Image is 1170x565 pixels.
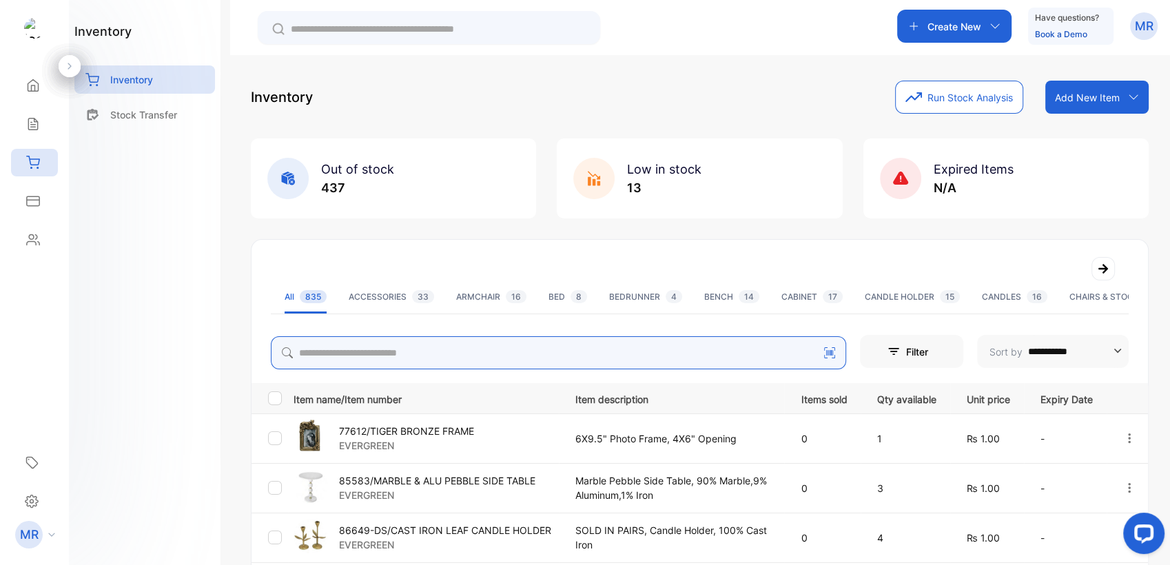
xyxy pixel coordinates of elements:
p: Unit price [967,389,1012,407]
p: Have questions? [1035,11,1099,25]
p: - [1040,481,1095,495]
p: - [1040,531,1095,545]
div: ARMCHAIR [456,291,526,303]
p: Sort by [989,345,1023,359]
p: Item description [575,389,773,407]
p: 85583/MARBLE & ALU PEBBLE SIDE TABLE [339,473,535,488]
img: item [294,469,328,504]
span: 16 [506,290,526,303]
span: ₨ 1.00 [967,532,1000,544]
span: 33 [412,290,434,303]
button: Run Stock Analysis [895,81,1023,114]
p: EVERGREEN [339,537,551,552]
span: ₨ 1.00 [967,482,1000,494]
p: 86649-DS/CAST IRON LEAF CANDLE HOLDER [339,523,551,537]
span: 16 [1027,290,1047,303]
iframe: LiveChat chat widget [1112,507,1170,565]
h1: inventory [74,22,132,41]
p: Stock Transfer [110,107,177,122]
span: 15 [940,290,960,303]
span: 17 [823,290,843,303]
a: Book a Demo [1035,29,1087,39]
span: 14 [739,290,759,303]
p: 6X9.5" Photo Frame, 4X6" Opening [575,431,773,446]
p: Add New Item [1055,90,1120,105]
p: 4 [877,531,938,545]
span: Expired Items [934,162,1014,176]
span: Low in stock [627,162,701,176]
p: Marble Pebble Side Table, 90% Marble,9% Aluminum,1% Iron [575,473,773,502]
div: CABINET [781,291,843,303]
button: MR [1130,10,1158,43]
span: 835 [300,290,327,303]
a: Stock Transfer [74,101,215,129]
div: BEDRUNNER [609,291,682,303]
div: CANDLES [982,291,1047,303]
div: CANDLE HOLDER [865,291,960,303]
p: Items sold [801,389,849,407]
p: MR [1135,17,1153,35]
p: Item name/Item number [294,389,558,407]
p: 77612/TIGER BRONZE FRAME [339,424,474,438]
p: 437 [321,178,394,197]
button: Create New [897,10,1012,43]
p: EVERGREEN [339,438,474,453]
p: - [1040,431,1095,446]
p: 0 [801,481,849,495]
p: 1 [877,431,938,446]
img: logo [24,18,45,39]
img: item [294,519,328,553]
p: Inventory [251,87,313,107]
p: Qty available [877,389,938,407]
img: item [294,420,328,454]
button: Sort by [977,335,1129,368]
p: Create New [927,19,981,34]
p: 0 [801,431,849,446]
p: Expiry Date [1040,389,1095,407]
p: 0 [801,531,849,545]
p: 13 [627,178,701,197]
a: Inventory [74,65,215,94]
span: ₨ 1.00 [967,433,1000,444]
p: Inventory [110,72,153,87]
p: SOLD IN PAIRS, Candle Holder, 100% Cast Iron [575,523,773,552]
span: 8 [571,290,587,303]
div: BENCH [704,291,759,303]
p: EVERGREEN [339,488,535,502]
div: ACCESSORIES [349,291,434,303]
p: N/A [934,178,1014,197]
span: 4 [666,290,682,303]
p: MR [20,526,39,544]
span: Out of stock [321,162,394,176]
div: All [285,291,327,303]
div: BED [548,291,587,303]
p: 3 [877,481,938,495]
